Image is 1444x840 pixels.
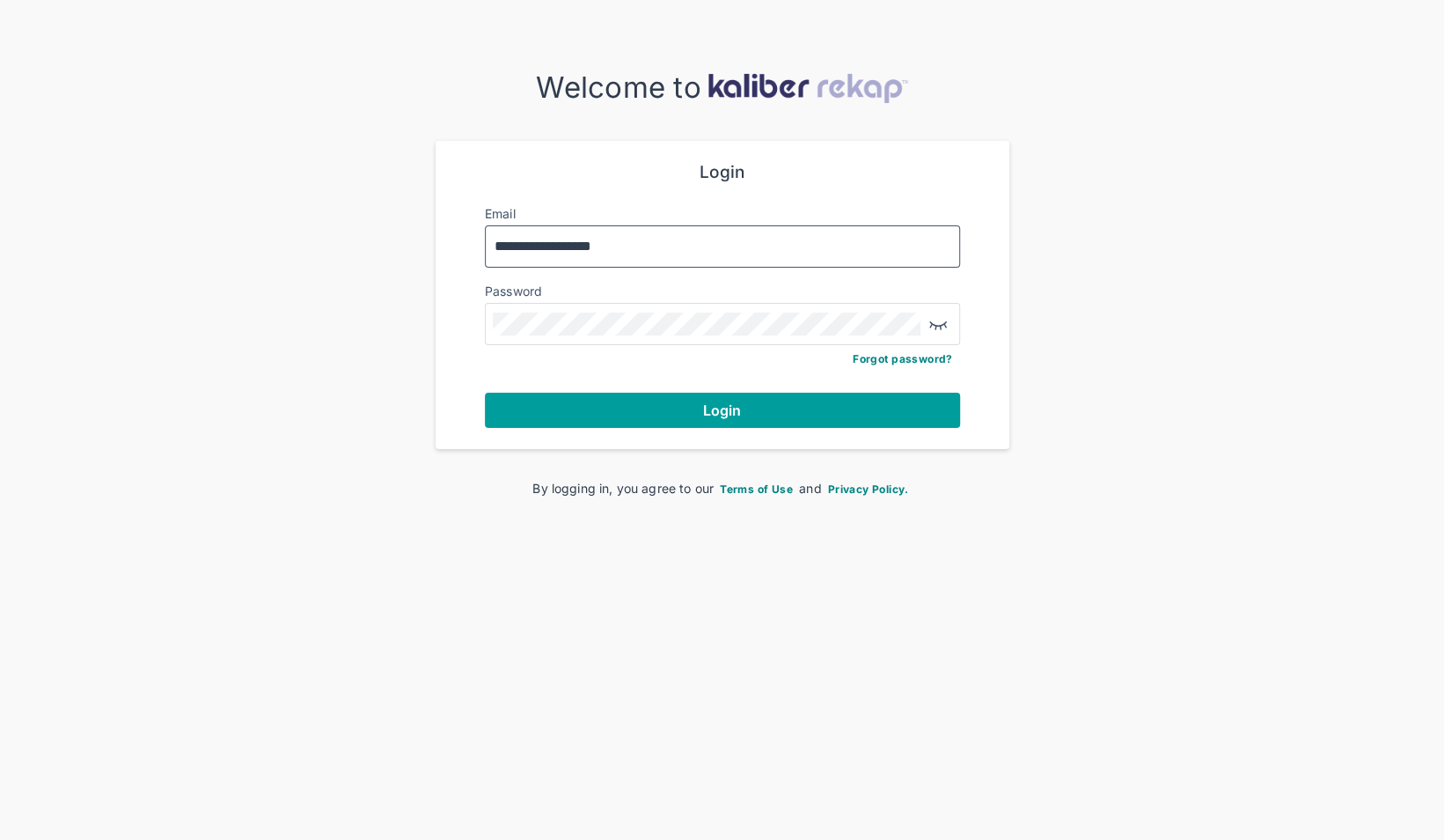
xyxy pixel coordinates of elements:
[703,402,742,419] span: Login
[485,284,543,298] label: Password
[464,479,981,497] div: By logging in, you agree to our and
[927,313,949,335] img: eye-closed.fa43b6e4.svg
[707,73,908,103] img: kaliber-logo
[717,481,795,496] a: Terms of Use
[485,206,516,221] label: Email
[485,162,960,183] div: Login
[485,393,960,428] button: Login
[825,481,912,496] a: Privacy Policy.
[720,483,793,496] span: Terms of Use
[828,483,909,496] span: Privacy Policy.
[853,352,952,365] a: Forgot password?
